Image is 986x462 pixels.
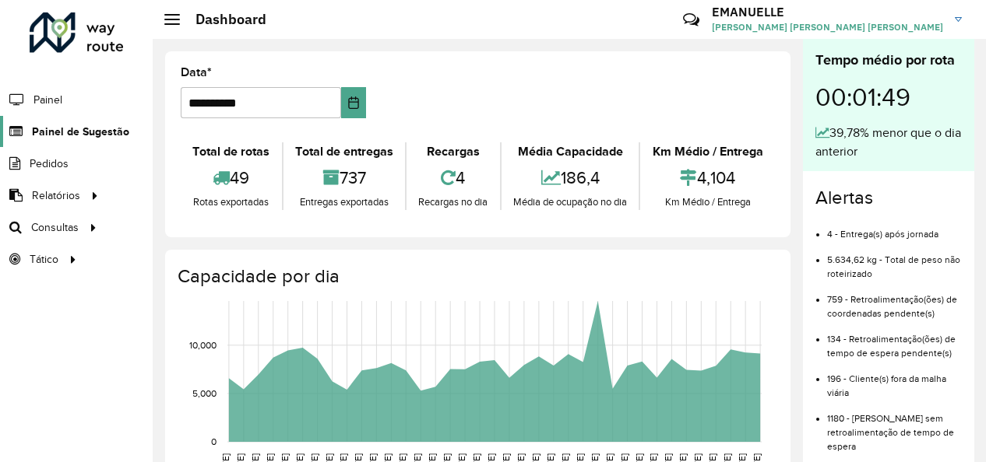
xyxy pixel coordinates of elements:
[712,5,943,19] h3: EMANUELLE
[827,215,962,241] li: 4 - Entrega(s) após jornada
[287,142,402,161] div: Total de entregas
[31,219,79,236] span: Consultas
[644,194,771,210] div: Km Médio / Entrega
[410,142,496,161] div: Recargas
[287,161,402,194] div: 737
[287,194,402,210] div: Entregas exportadas
[827,400,962,453] li: 1180 - [PERSON_NAME] sem retroalimentação de tempo de espera
[180,11,266,28] h2: Dashboard
[341,87,366,118] button: Choose Date
[30,251,58,268] span: Tático
[192,388,217,398] text: 5,000
[33,92,62,108] span: Painel
[410,161,496,194] div: 4
[815,124,962,161] div: 39,78% menor que o dia anterior
[644,161,771,194] div: 4,104
[189,340,217,350] text: 10,000
[505,161,636,194] div: 186,4
[505,194,636,210] div: Média de ocupação no dia
[32,124,129,140] span: Painel de Sugestão
[505,142,636,161] div: Média Capacidade
[815,50,962,71] div: Tempo médio por rota
[827,241,962,281] li: 5.634,62 kg - Total de peso não roteirizado
[674,3,708,37] a: Contato Rápido
[410,194,496,210] div: Recargas no dia
[32,187,80,204] span: Relatórios
[827,281,962,320] li: 759 - Retroalimentação(ões) de coordenadas pendente(s)
[712,20,943,34] span: [PERSON_NAME] [PERSON_NAME] [PERSON_NAME]
[644,142,771,161] div: Km Médio / Entrega
[185,161,278,194] div: 49
[185,142,278,161] div: Total de rotas
[827,360,962,400] li: 196 - Cliente(s) fora da malha viária
[815,71,962,124] div: 00:01:49
[185,194,278,210] div: Rotas exportadas
[178,265,775,288] h4: Capacidade por dia
[211,436,217,446] text: 0
[827,320,962,360] li: 134 - Retroalimentação(ões) de tempo de espera pendente(s)
[815,187,962,209] h4: Alertas
[30,156,69,172] span: Pedidos
[181,63,212,82] label: Data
